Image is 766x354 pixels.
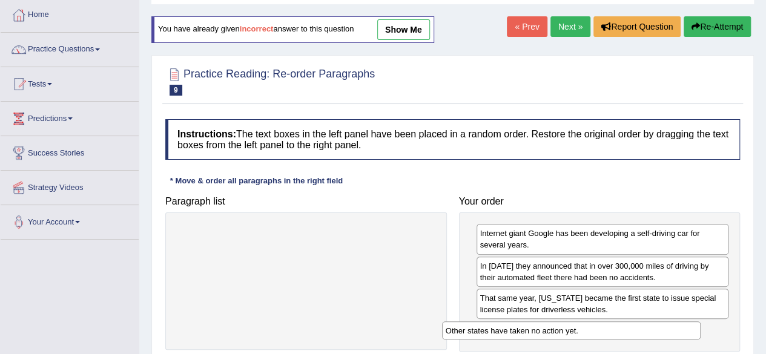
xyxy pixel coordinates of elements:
div: Other states have taken no action yet. [442,321,701,339]
h4: The text boxes in the left panel have been placed in a random order. Restore the original order b... [165,119,740,160]
b: incorrect [240,25,274,34]
a: Next » [550,16,590,37]
button: Re-Attempt [684,16,751,37]
div: That same year, [US_STATE] became the first state to issue special license plates for driverless ... [477,289,729,319]
div: In [DATE] they announced that in over 300,000 miles of driving by their automated fleet there had... [477,257,729,287]
button: Report Question [593,16,681,37]
a: Success Stories [1,136,139,166]
h4: Paragraph list [165,196,447,207]
span: 9 [170,85,182,96]
a: Strategy Videos [1,171,139,201]
h2: Practice Reading: Re-order Paragraphs [165,65,375,96]
a: show me [377,19,430,40]
a: Predictions [1,102,139,132]
a: Practice Questions [1,33,139,63]
a: Your Account [1,205,139,235]
div: You have already given answer to this question [151,16,434,43]
div: * Move & order all paragraphs in the right field [165,175,348,186]
div: Internet giant Google has been developing a self-driving car for several years. [477,224,729,254]
h4: Your order [459,196,741,207]
a: « Prev [507,16,547,37]
b: Instructions: [177,129,236,139]
a: Tests [1,67,139,97]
